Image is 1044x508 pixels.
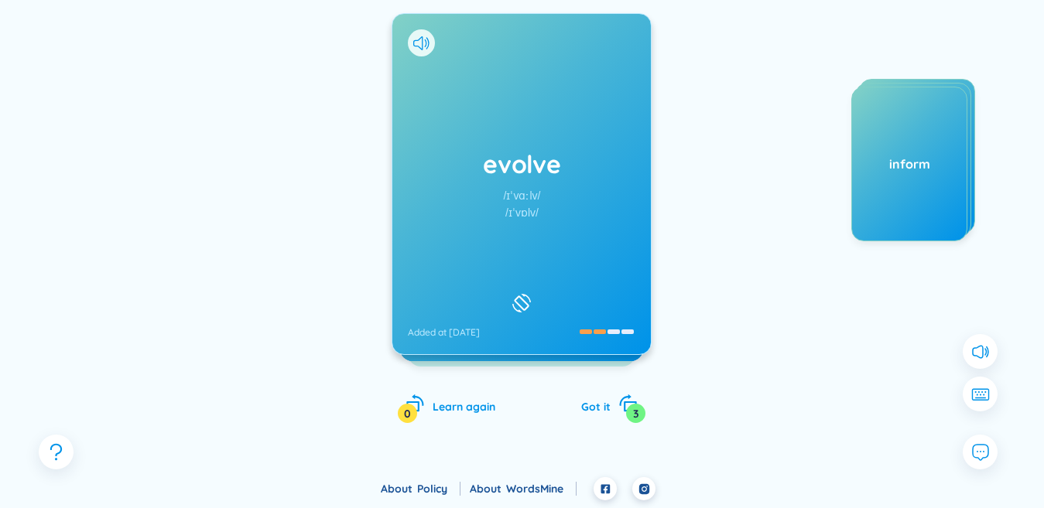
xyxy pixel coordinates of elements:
[581,400,611,414] span: Got it
[504,187,541,204] div: /ɪˈvɑːlv/
[408,326,480,339] div: Added at [DATE]
[433,400,495,414] span: Learn again
[505,204,539,221] div: /ɪˈvɒlv/
[506,482,577,496] a: WordsMine
[381,480,460,497] div: About
[417,482,460,496] a: Policy
[39,435,74,469] button: question
[398,404,417,423] div: 0
[408,147,635,181] h1: evolve
[852,155,967,172] div: inform
[470,480,577,497] div: About
[46,442,66,462] span: question
[406,394,425,413] span: rotate-left
[626,404,645,423] div: 3
[618,394,638,413] span: rotate-right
